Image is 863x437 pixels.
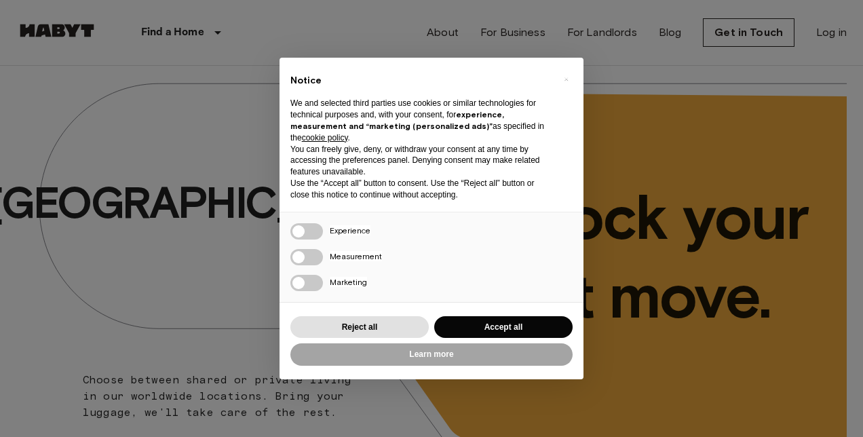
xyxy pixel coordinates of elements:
button: Accept all [434,316,573,339]
p: You can freely give, deny, or withdraw your consent at any time by accessing the preferences pane... [290,144,551,178]
button: Close this notice [555,69,577,90]
span: Measurement [330,251,382,261]
button: Reject all [290,316,429,339]
p: We and selected third parties use cookies or similar technologies for technical purposes and, wit... [290,98,551,143]
a: cookie policy [302,133,348,142]
span: Experience [330,225,370,235]
span: Marketing [330,277,367,287]
p: Use the “Accept all” button to consent. Use the “Reject all” button or close this notice to conti... [290,178,551,201]
button: Learn more [290,343,573,366]
span: × [564,71,569,88]
strong: experience, measurement and “marketing (personalized ads)” [290,109,504,131]
h2: Notice [290,74,551,88]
